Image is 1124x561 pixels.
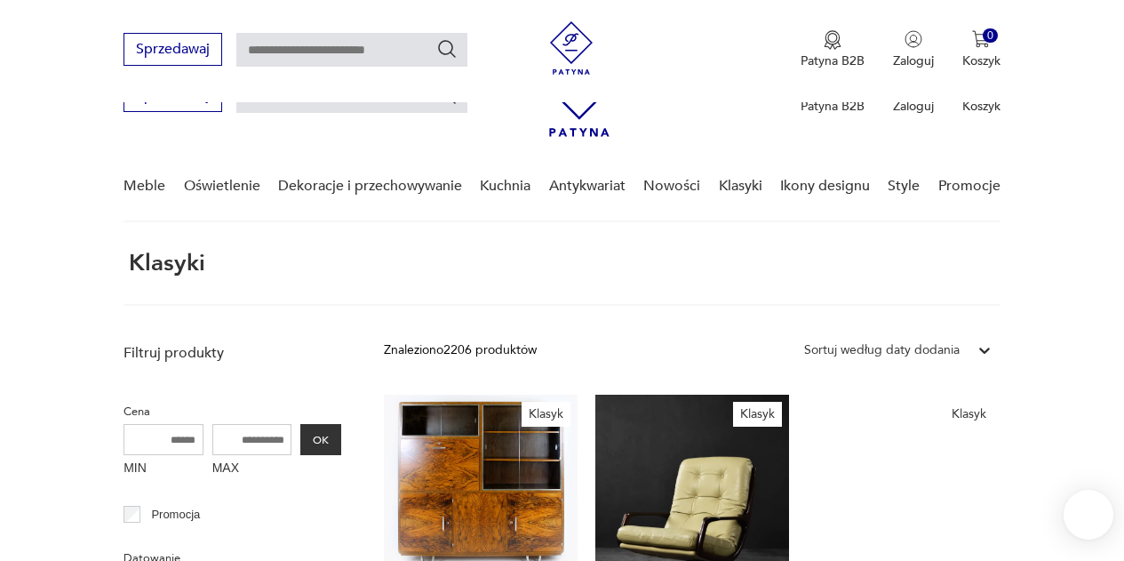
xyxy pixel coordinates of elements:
button: Szukaj [436,38,458,60]
p: Cena [124,402,341,421]
a: Klasyki [719,152,762,220]
button: Sprzedawaj [124,33,222,66]
img: Ikona koszyka [972,30,990,48]
a: Nowości [643,152,700,220]
a: Promocje [938,152,1000,220]
a: Kuchnia [480,152,530,220]
p: Zaloguj [893,52,934,69]
iframe: Smartsupp widget button [1064,490,1113,540]
p: Patyna B2B [801,98,865,115]
p: Koszyk [962,52,1000,69]
div: Sortuj według daty dodania [804,341,960,360]
a: Sprzedawaj [124,44,222,57]
p: Zaloguj [893,98,934,115]
p: Filtruj produkty [124,343,341,363]
a: Sprzedawaj [124,91,222,103]
button: OK [300,424,341,455]
h1: Klasyki [124,251,205,276]
button: Zaloguj [893,30,934,69]
a: Oświetlenie [184,152,260,220]
a: Ikony designu [780,152,870,220]
button: Patyna B2B [801,30,865,69]
img: Ikonka użytkownika [905,30,922,48]
div: Znaleziono 2206 produktów [384,341,537,360]
button: 0Koszyk [962,30,1000,69]
p: Promocja [151,505,200,525]
img: Patyna - sklep z meblami i dekoracjami vintage [545,21,598,75]
p: Patyna B2B [801,52,865,69]
label: MIN [124,455,203,484]
a: Ikona medaluPatyna B2B [801,30,865,69]
label: MAX [212,455,292,484]
a: Meble [124,152,165,220]
p: Koszyk [962,98,1000,115]
a: Antykwariat [549,152,626,220]
a: Dekoracje i przechowywanie [278,152,462,220]
img: Ikona medalu [824,30,841,50]
div: 0 [983,28,998,44]
a: Style [888,152,920,220]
